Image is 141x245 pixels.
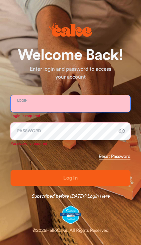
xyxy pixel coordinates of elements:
[11,47,130,63] h1: Welcome Back!
[11,113,130,119] p: Login is required
[11,170,130,186] button: Log In
[99,153,130,160] a: Reset Password
[63,175,78,181] span: Log In
[11,141,130,146] p: Password is required
[60,206,81,224] img: legit-script-certified.png
[32,227,108,234] div: © 2025 HelloCake. All Rights Reserved
[11,65,130,81] p: Enter login and password to access your account
[32,193,110,200] a: Subscribed before [DATE]? Login Here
